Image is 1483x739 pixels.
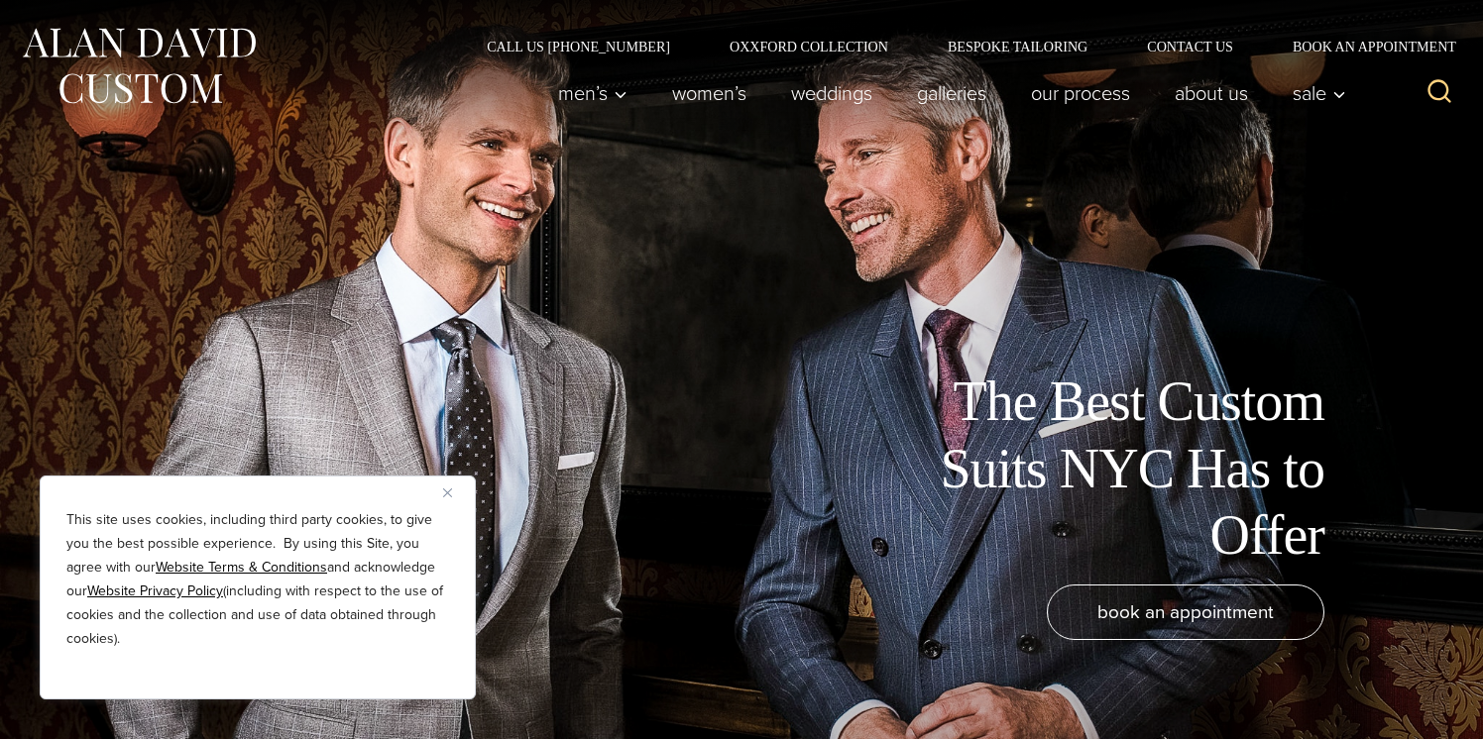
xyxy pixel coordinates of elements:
a: Website Terms & Conditions [156,557,327,578]
a: Book an Appointment [1263,40,1463,53]
a: Bespoke Tailoring [918,40,1117,53]
span: Sale [1293,83,1346,103]
img: Alan David Custom [20,22,258,110]
span: book an appointment [1097,597,1274,626]
a: Our Process [1009,73,1153,113]
h1: The Best Custom Suits NYC Has to Offer [878,369,1324,569]
nav: Secondary Navigation [457,40,1463,53]
a: About Us [1153,73,1271,113]
nav: Primary Navigation [536,73,1357,113]
a: Oxxford Collection [700,40,918,53]
a: Website Privacy Policy [87,581,223,601]
a: book an appointment [1047,584,1324,640]
a: Women’s [650,73,769,113]
a: weddings [769,73,895,113]
span: Men’s [558,83,627,103]
a: Call Us [PHONE_NUMBER] [457,40,700,53]
img: Close [443,488,452,497]
button: Close [443,480,467,504]
a: Contact Us [1117,40,1263,53]
button: View Search Form [1416,69,1463,117]
p: This site uses cookies, including third party cookies, to give you the best possible experience. ... [66,508,449,651]
a: Galleries [895,73,1009,113]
